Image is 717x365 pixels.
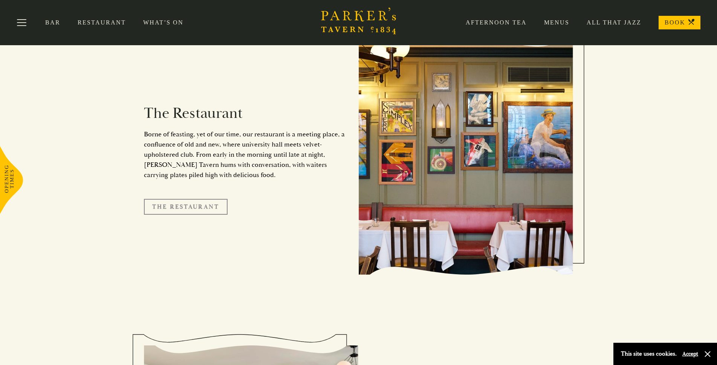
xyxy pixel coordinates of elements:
[704,350,711,358] button: Close and accept
[682,350,698,357] button: Accept
[144,199,228,215] a: The Restaurant
[144,104,347,122] h2: The Restaurant
[144,129,347,180] p: Borne of feasting, yet of our time, our restaurant is a meeting place, a confluence of old and ne...
[621,348,677,359] p: This site uses cookies.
